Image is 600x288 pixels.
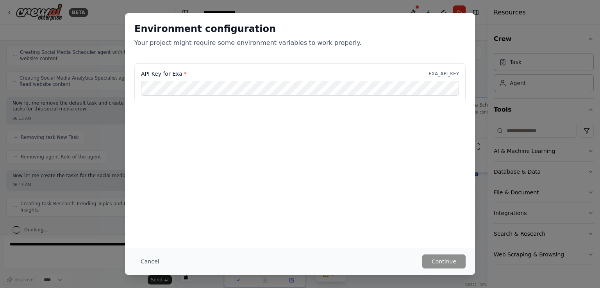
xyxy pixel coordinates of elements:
p: Your project might require some environment variables to work properly. [134,38,466,48]
p: EXA_API_KEY [429,71,459,77]
button: Continue [422,254,466,268]
label: API Key for Exa [141,70,187,78]
h2: Environment configuration [134,23,466,35]
button: Cancel [134,254,165,268]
